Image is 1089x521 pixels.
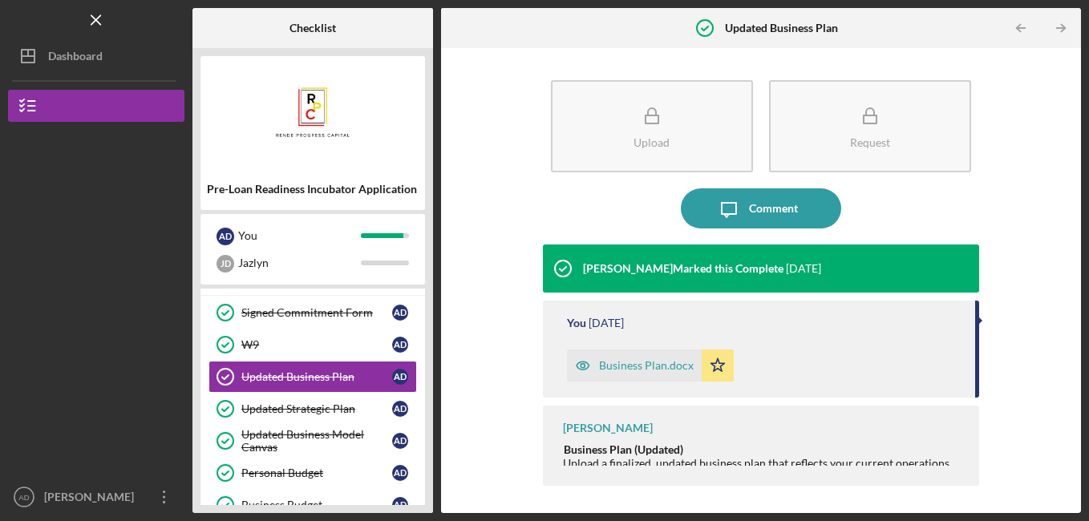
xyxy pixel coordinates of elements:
[749,188,798,228] div: Comment
[850,136,890,148] div: Request
[392,401,408,417] div: A D
[634,136,670,148] div: Upload
[200,64,425,160] img: Product logo
[208,425,417,457] a: Updated Business Model CanvasAD
[567,349,734,382] button: Business Plan.docx
[563,442,964,495] div: Upload a finalized, updated business plan that reflects your current operations, growth strategy,...
[208,457,417,489] a: Personal BudgetAD
[48,40,103,76] div: Dashboard
[241,499,392,511] div: Business Budget
[583,262,783,275] div: [PERSON_NAME] Marked this Complete
[241,370,392,383] div: Updated Business Plan
[241,338,392,351] div: W9
[567,317,586,329] div: You
[551,80,753,172] button: Upload
[289,22,336,34] b: Checklist
[217,255,234,273] div: J D
[589,317,624,329] time: 2025-09-29 18:45
[392,305,408,321] div: A D
[392,369,408,385] div: A D
[238,249,361,277] div: Jazlyn
[238,222,361,249] div: You
[769,80,971,172] button: Request
[725,22,838,34] b: Updated Business Plan
[8,40,184,72] button: Dashboard
[241,306,392,319] div: Signed Commitment Form
[208,489,417,521] a: Business BudgetAD
[786,262,821,275] time: 2025-10-03 18:58
[241,402,392,415] div: Updated Strategic Plan
[208,297,417,329] a: Signed Commitment FormAD
[681,188,841,228] button: Comment
[208,329,417,361] a: W9AD
[241,428,392,454] div: Updated Business Model Canvas
[392,497,408,513] div: A D
[208,361,417,393] a: Updated Business PlanAD
[599,359,694,372] div: Business Plan.docx
[241,466,392,479] div: Personal Budget
[392,465,408,481] div: A D
[217,228,234,245] div: A D
[563,422,653,434] div: [PERSON_NAME]
[392,337,408,353] div: A D
[18,493,29,502] text: AD
[208,393,417,425] a: Updated Strategic PlanAD
[8,481,184,513] button: AD[PERSON_NAME] Dock
[392,433,408,449] div: A D
[564,442,683,456] strong: Business Plan (Updated)
[207,183,419,196] div: Pre-Loan Readiness Incubator Application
